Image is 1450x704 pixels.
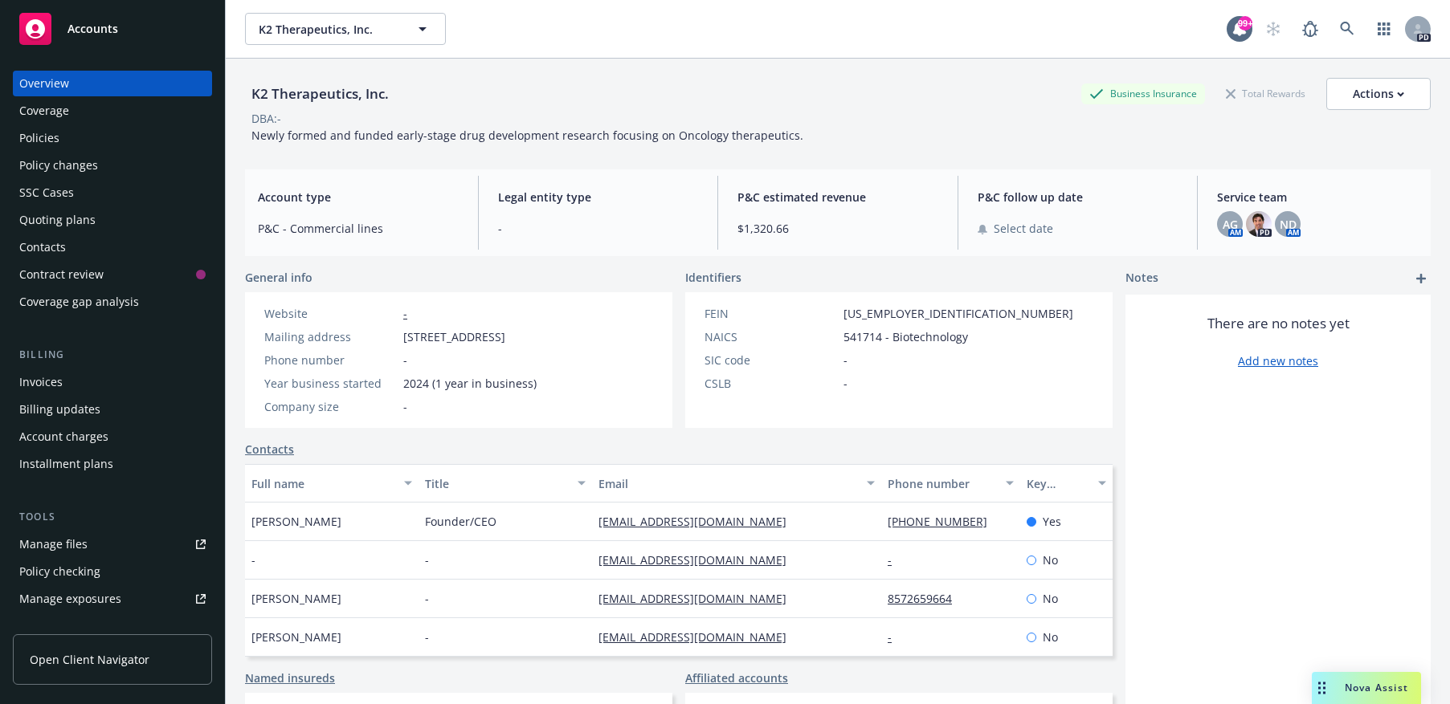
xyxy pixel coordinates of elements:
a: [EMAIL_ADDRESS][DOMAIN_NAME] [598,514,799,529]
span: - [403,352,407,368]
img: photo [1246,211,1272,237]
button: Phone number [881,464,1020,503]
div: K2 Therapeutics, Inc. [245,83,395,104]
a: Coverage [13,98,212,124]
div: Tools [13,509,212,525]
a: Overview [13,71,212,96]
span: [STREET_ADDRESS] [403,328,505,345]
span: - [843,375,848,392]
button: Title [419,464,592,503]
span: - [425,629,429,645]
div: Title [425,475,568,492]
a: Billing updates [13,397,212,422]
div: Account charges [19,424,108,450]
span: Account type [258,189,459,206]
a: Affiliated accounts [685,669,788,686]
a: Search [1331,13,1363,45]
div: Installment plans [19,451,113,477]
a: Manage exposures [13,586,212,612]
a: Invoices [13,369,212,395]
div: DBA: - [251,110,281,127]
span: ND [1280,216,1297,233]
a: Account charges [13,424,212,450]
div: Total Rewards [1218,83,1313,104]
div: Contacts [19,234,66,260]
span: - [403,398,407,415]
a: add [1411,269,1431,288]
span: Legal entity type [498,189,699,206]
a: Add new notes [1238,352,1318,369]
span: K2 Therapeutics, Inc. [259,21,398,38]
a: - [888,552,905,568]
a: [EMAIL_ADDRESS][DOMAIN_NAME] [598,591,799,606]
span: No [1043,590,1058,607]
span: Founder/CEO [425,513,496,530]
a: Coverage gap analysis [13,289,212,315]
a: Policy changes [13,153,212,178]
div: Manage exposures [19,586,121,612]
a: Manage files [13,531,212,557]
span: Open Client Navigator [30,651,149,668]
div: FEIN [705,305,837,322]
a: [PHONE_NUMBER] [888,514,1000,529]
div: Phone number [888,475,996,492]
div: Coverage gap analysis [19,289,139,315]
div: Drag to move [1312,672,1332,704]
a: Report a Bug [1294,13,1326,45]
div: Mailing address [264,328,397,345]
span: No [1043,551,1058,568]
div: SSC Cases [19,180,74,206]
div: Manage files [19,531,88,557]
a: Named insureds [245,669,335,686]
span: Select date [994,220,1053,237]
div: Email [598,475,857,492]
div: Billing [13,347,212,363]
div: Invoices [19,369,63,395]
a: Policy checking [13,559,212,584]
a: Contract review [13,262,212,287]
div: Key contact [1027,475,1089,492]
a: Quoting plans [13,207,212,233]
span: P&C estimated revenue [737,189,938,206]
button: K2 Therapeutics, Inc. [245,13,446,45]
div: Full name [251,475,394,492]
a: Contacts [13,234,212,260]
span: There are no notes yet [1207,314,1350,333]
span: [PERSON_NAME] [251,513,341,530]
span: - [425,551,429,568]
div: Contract review [19,262,104,287]
a: [EMAIL_ADDRESS][DOMAIN_NAME] [598,552,799,568]
a: 8572659664 [888,591,965,606]
div: Overview [19,71,69,96]
div: Policies [19,125,59,151]
span: AG [1223,216,1238,233]
a: [EMAIL_ADDRESS][DOMAIN_NAME] [598,629,799,645]
div: NAICS [705,328,837,345]
div: Policy checking [19,559,100,584]
div: Billing updates [19,397,100,422]
div: Website [264,305,397,322]
button: Email [592,464,881,503]
span: - [498,220,699,237]
a: Switch app [1368,13,1400,45]
span: $1,320.66 [737,220,938,237]
button: Full name [245,464,419,503]
button: Nova Assist [1312,672,1421,704]
a: SSC Cases [13,180,212,206]
span: Nova Assist [1345,681,1408,694]
span: Yes [1043,513,1061,530]
a: Installment plans [13,451,212,477]
a: Accounts [13,6,212,51]
div: Phone number [264,352,397,368]
span: - [251,551,255,568]
div: Quoting plans [19,207,96,233]
div: SIC code [705,352,837,368]
div: Company size [264,398,397,415]
a: Start snowing [1257,13,1289,45]
span: Service team [1217,189,1418,206]
span: - [425,590,429,607]
span: [US_EMPLOYER_IDENTIFICATION_NUMBER] [843,305,1073,322]
span: General info [245,269,312,286]
span: P&C - Commercial lines [258,220,459,237]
